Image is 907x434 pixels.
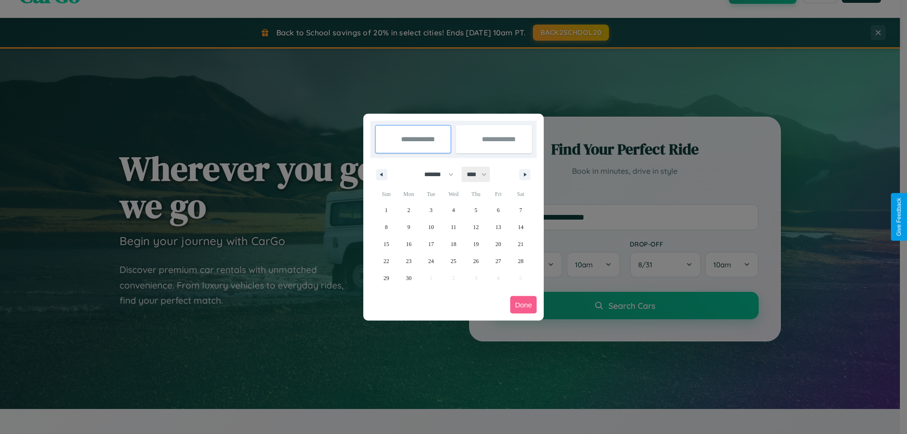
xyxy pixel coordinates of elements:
[465,187,487,202] span: Thu
[496,236,501,253] span: 20
[473,236,479,253] span: 19
[442,202,464,219] button: 4
[487,253,509,270] button: 27
[496,253,501,270] span: 27
[384,270,389,287] span: 29
[397,270,419,287] button: 30
[406,270,411,287] span: 30
[397,202,419,219] button: 2
[451,219,456,236] span: 11
[397,236,419,253] button: 16
[487,202,509,219] button: 6
[518,253,523,270] span: 28
[397,253,419,270] button: 23
[420,202,442,219] button: 3
[473,253,479,270] span: 26
[375,236,397,253] button: 15
[397,187,419,202] span: Mon
[420,253,442,270] button: 24
[384,253,389,270] span: 22
[510,236,532,253] button: 21
[465,253,487,270] button: 26
[473,219,479,236] span: 12
[407,219,410,236] span: 9
[428,236,434,253] span: 17
[465,236,487,253] button: 19
[487,187,509,202] span: Fri
[497,202,500,219] span: 6
[375,187,397,202] span: Sun
[487,236,509,253] button: 20
[896,198,902,236] div: Give Feedback
[442,187,464,202] span: Wed
[407,202,410,219] span: 2
[428,253,434,270] span: 24
[465,219,487,236] button: 12
[474,202,477,219] span: 5
[385,219,388,236] span: 8
[510,202,532,219] button: 7
[510,187,532,202] span: Sat
[451,236,456,253] span: 18
[385,202,388,219] span: 1
[428,219,434,236] span: 10
[518,236,523,253] span: 21
[397,219,419,236] button: 9
[384,236,389,253] span: 15
[406,236,411,253] span: 16
[442,219,464,236] button: 11
[420,236,442,253] button: 17
[496,219,501,236] span: 13
[375,202,397,219] button: 1
[510,253,532,270] button: 28
[510,219,532,236] button: 14
[442,236,464,253] button: 18
[519,202,522,219] span: 7
[420,219,442,236] button: 10
[510,296,537,314] button: Done
[430,202,433,219] span: 3
[465,202,487,219] button: 5
[518,219,523,236] span: 14
[375,270,397,287] button: 29
[375,253,397,270] button: 22
[452,202,455,219] span: 4
[406,253,411,270] span: 23
[442,253,464,270] button: 25
[451,253,456,270] span: 25
[420,187,442,202] span: Tue
[375,219,397,236] button: 8
[487,219,509,236] button: 13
